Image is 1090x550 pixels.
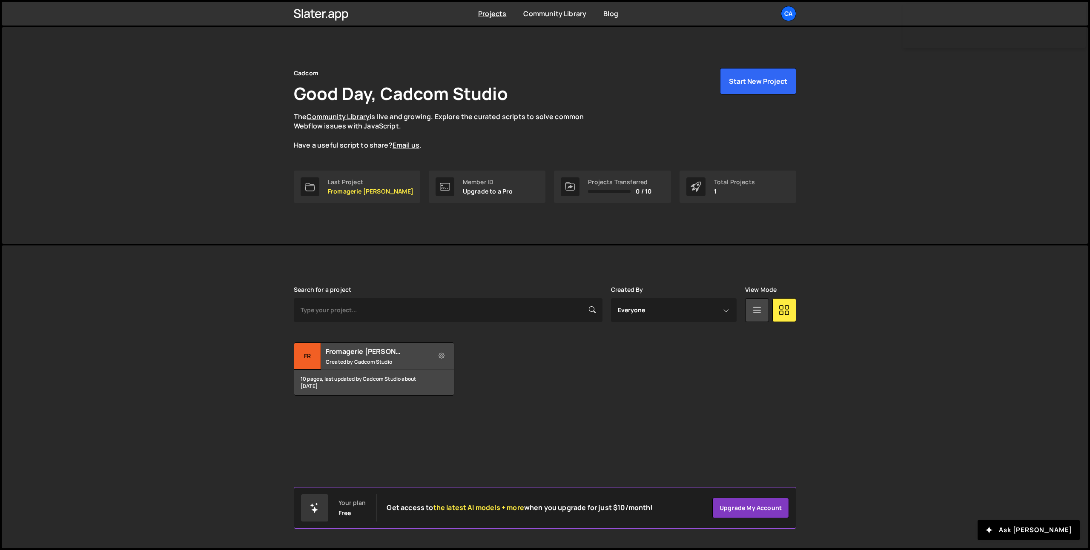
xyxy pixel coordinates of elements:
div: Your plan [338,499,366,506]
label: Search for a project [294,286,351,293]
div: Fr [294,343,321,370]
label: Created By [611,286,643,293]
p: Upgrade to a Pro [463,188,513,195]
a: Projects [478,9,506,18]
div: Cadcom [294,68,318,78]
label: View Mode [745,286,777,293]
a: Blog [603,9,618,18]
div: Free [338,510,351,516]
h2: Get access to when you upgrade for just $10/month! [387,504,653,512]
a: Fr Fromagerie [PERSON_NAME] Created by Cadcom Studio 10 pages, last updated by Cadcom Studio abou... [294,342,454,396]
h1: Good Day, Cadcom Studio [294,82,508,105]
p: Fromagerie [PERSON_NAME] [328,188,413,195]
button: Ask [PERSON_NAME] [978,520,1080,540]
input: Type your project... [294,298,602,322]
div: Projects Transferred [588,179,651,185]
p: The is live and growing. Explore the curated scripts to solve common Webflow issues with JavaScri... [294,112,600,150]
a: Last Project Fromagerie [PERSON_NAME] [294,171,420,203]
h2: Fromagerie [PERSON_NAME] [326,347,428,356]
a: Email us [393,140,419,150]
span: 0 / 10 [636,188,651,195]
div: Member ID [463,179,513,185]
a: Community Library [523,9,586,18]
p: 1 [714,188,755,195]
small: Created by Cadcom Studio [326,358,428,365]
span: the latest AI models + more [433,503,524,512]
div: Total Projects [714,179,755,185]
div: 10 pages, last updated by Cadcom Studio about [DATE] [294,370,454,395]
a: Community Library [307,112,370,121]
a: Upgrade my account [712,498,789,518]
div: Last Project [328,179,413,185]
a: Ca [781,6,796,21]
button: Start New Project [720,68,796,94]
